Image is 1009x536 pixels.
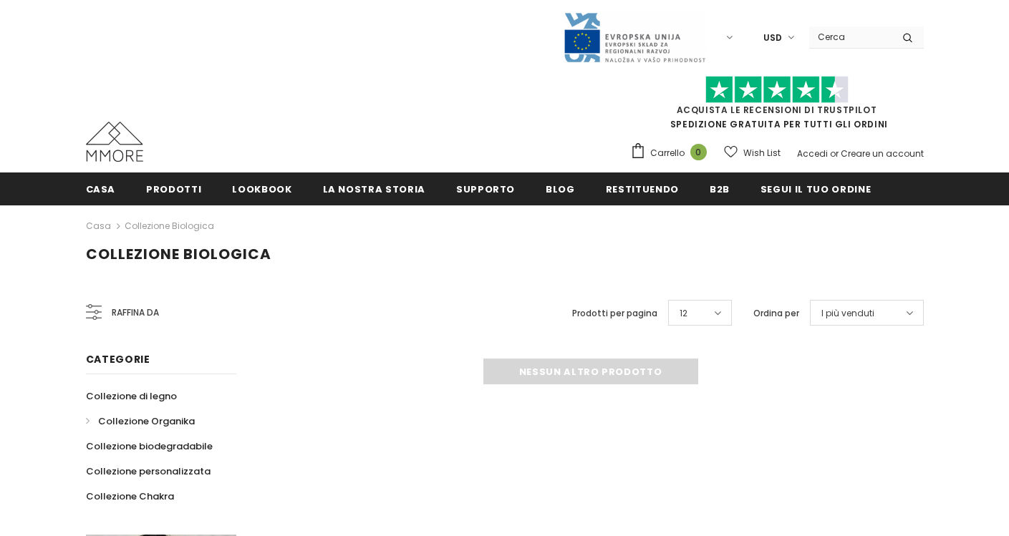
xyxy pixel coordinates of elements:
[456,172,515,205] a: supporto
[456,182,515,196] span: supporto
[809,26,892,47] input: Search Site
[86,484,174,509] a: Collezione Chakra
[86,389,177,403] span: Collezione di legno
[86,384,177,409] a: Collezione di legno
[563,11,706,64] img: Javni Razpis
[232,172,291,205] a: Lookbook
[710,172,730,205] a: B2B
[86,489,174,503] span: Collezione Chakra
[232,182,291,196] span: Lookbook
[680,306,687,321] span: 12
[572,306,657,321] label: Prodotti per pagina
[86,244,271,264] span: Collezione biologica
[112,305,159,321] span: Raffina da
[830,147,839,160] span: or
[86,172,116,205] a: Casa
[86,218,111,235] a: Casa
[86,439,213,453] span: Collezione biodegradabile
[146,182,201,196] span: Prodotti
[146,172,201,205] a: Prodotti
[763,31,782,45] span: USD
[841,147,924,160] a: Creare un account
[606,172,679,205] a: Restituendo
[797,147,828,160] a: Accedi
[86,434,213,459] a: Collezione biodegradabile
[690,144,707,160] span: 0
[86,122,143,162] img: Casi MMORE
[761,172,871,205] a: Segui il tuo ordine
[86,352,150,366] span: Categorie
[323,182,425,196] span: La nostra storia
[323,172,425,205] a: La nostra storia
[724,140,781,165] a: Wish List
[86,409,195,434] a: Collezione Organika
[761,182,871,196] span: Segui il tuo ordine
[705,76,849,104] img: Fidati di Pilot Stars
[98,414,195,428] span: Collezione Organika
[677,104,877,116] a: Acquista le recensioni di TrustPilot
[86,464,211,478] span: Collezione personalizzata
[563,31,706,43] a: Javni Razpis
[821,306,874,321] span: I più venduti
[606,182,679,196] span: Restituendo
[546,182,575,196] span: Blog
[86,182,116,196] span: Casa
[546,172,575,205] a: Blog
[650,146,685,160] span: Carrello
[630,142,714,164] a: Carrello 0
[753,306,799,321] label: Ordina per
[710,182,730,196] span: B2B
[125,220,214,232] a: Collezione biologica
[743,146,781,160] span: Wish List
[86,459,211,484] a: Collezione personalizzata
[630,82,924,130] span: SPEDIZIONE GRATUITA PER TUTTI GLI ORDINI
